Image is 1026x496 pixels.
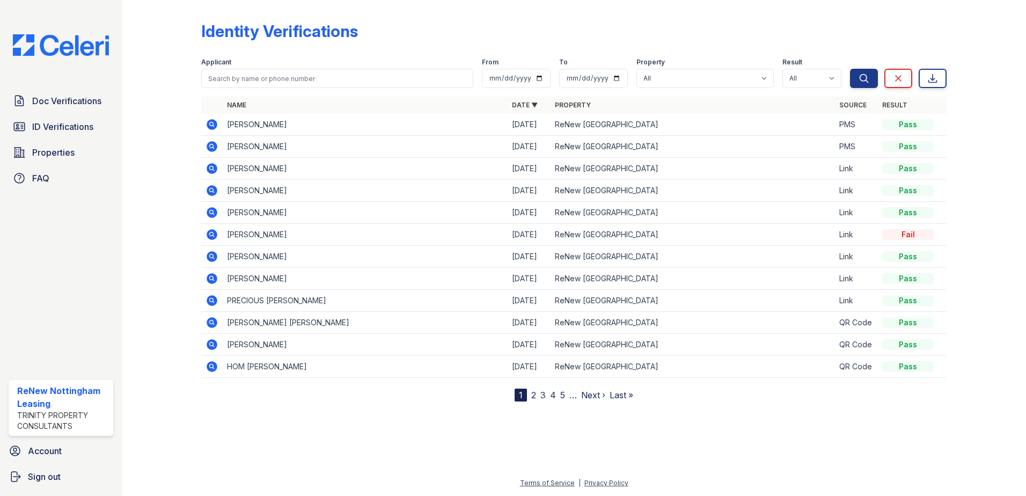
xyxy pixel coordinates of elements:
td: [DATE] [508,268,551,290]
td: Link [835,224,878,246]
img: CE_Logo_Blue-a8612792a0a2168367f1c8372b55b34899dd931a85d93a1a3d3e32e68fde9ad4.png [4,34,118,56]
td: ReNew [GEOGRAPHIC_DATA] [551,246,836,268]
div: ReNew Nottingham Leasing [17,384,109,410]
label: From [482,58,499,67]
span: ID Verifications [32,120,93,133]
td: [PERSON_NAME] [223,334,508,356]
td: [PERSON_NAME] [223,136,508,158]
div: Pass [882,273,934,284]
div: Pass [882,207,934,218]
a: Terms of Service [520,479,575,487]
td: [DATE] [508,356,551,378]
div: Pass [882,361,934,372]
td: [PERSON_NAME] [223,158,508,180]
td: [DATE] [508,334,551,356]
div: Trinity Property Consultants [17,410,109,432]
span: FAQ [32,172,49,185]
a: Properties [9,142,113,163]
label: Result [782,58,802,67]
label: Property [636,58,665,67]
span: Sign out [28,470,61,483]
div: Pass [882,251,934,262]
span: Properties [32,146,75,159]
input: Search by name or phone number [201,69,473,88]
a: FAQ [9,167,113,189]
td: ReNew [GEOGRAPHIC_DATA] [551,290,836,312]
td: Link [835,268,878,290]
td: ReNew [GEOGRAPHIC_DATA] [551,158,836,180]
td: [DATE] [508,224,551,246]
td: [PERSON_NAME] [223,180,508,202]
td: ReNew [GEOGRAPHIC_DATA] [551,114,836,136]
td: [DATE] [508,312,551,334]
td: Link [835,202,878,224]
a: Doc Verifications [9,90,113,112]
label: To [559,58,568,67]
td: [PERSON_NAME] [223,268,508,290]
a: Privacy Policy [584,479,628,487]
td: [DATE] [508,180,551,202]
a: Next › [581,390,605,400]
td: Link [835,246,878,268]
td: QR Code [835,356,878,378]
a: Result [882,101,907,109]
td: ReNew [GEOGRAPHIC_DATA] [551,356,836,378]
span: Account [28,444,62,457]
a: 2 [531,390,536,400]
td: ReNew [GEOGRAPHIC_DATA] [551,312,836,334]
div: Pass [882,141,934,152]
span: … [569,389,577,402]
td: [PERSON_NAME] [223,202,508,224]
div: Identity Verifications [201,21,358,41]
a: Last » [610,390,633,400]
a: Date ▼ [512,101,538,109]
td: PMS [835,114,878,136]
td: PRECIOUS [PERSON_NAME] [223,290,508,312]
div: Fail [882,229,934,240]
div: 1 [515,389,527,402]
a: 4 [550,390,556,400]
td: [DATE] [508,290,551,312]
a: Property [555,101,591,109]
div: Pass [882,295,934,306]
td: [PERSON_NAME] [223,114,508,136]
div: Pass [882,317,934,328]
td: ReNew [GEOGRAPHIC_DATA] [551,202,836,224]
td: [PERSON_NAME] [PERSON_NAME] [223,312,508,334]
div: Pass [882,339,934,350]
td: [PERSON_NAME] [223,224,508,246]
td: ReNew [GEOGRAPHIC_DATA] [551,334,836,356]
div: Pass [882,119,934,130]
td: [DATE] [508,114,551,136]
td: HOM [PERSON_NAME] [223,356,508,378]
td: ReNew [GEOGRAPHIC_DATA] [551,136,836,158]
td: PMS [835,136,878,158]
a: 3 [540,390,546,400]
td: ReNew [GEOGRAPHIC_DATA] [551,180,836,202]
td: QR Code [835,334,878,356]
a: Source [839,101,867,109]
a: ID Verifications [9,116,113,137]
td: [DATE] [508,246,551,268]
td: ReNew [GEOGRAPHIC_DATA] [551,268,836,290]
div: Pass [882,185,934,196]
td: [DATE] [508,202,551,224]
a: 5 [560,390,565,400]
td: [PERSON_NAME] [223,246,508,268]
div: Pass [882,163,934,174]
a: Sign out [4,466,118,487]
a: Name [227,101,246,109]
td: [DATE] [508,158,551,180]
td: [DATE] [508,136,551,158]
td: Link [835,290,878,312]
td: Link [835,180,878,202]
span: Doc Verifications [32,94,101,107]
td: Link [835,158,878,180]
label: Applicant [201,58,231,67]
a: Account [4,440,118,462]
div: | [578,479,581,487]
td: ReNew [GEOGRAPHIC_DATA] [551,224,836,246]
td: QR Code [835,312,878,334]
